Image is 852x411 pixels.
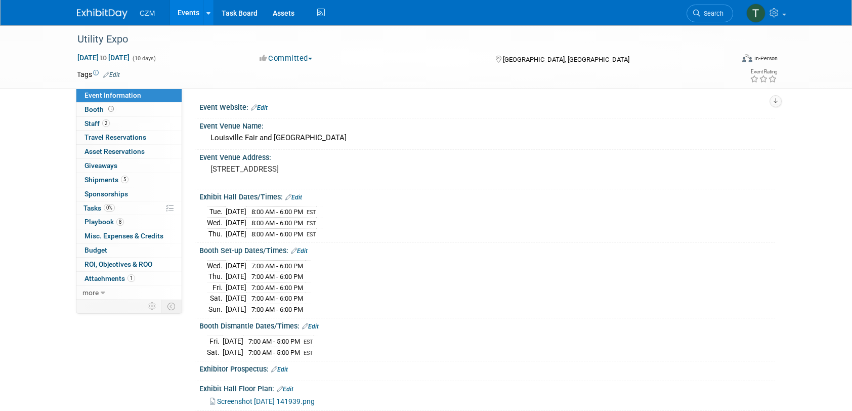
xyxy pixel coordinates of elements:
span: 7:00 AM - 6:00 PM [251,273,303,280]
img: Tyler Robinson [746,4,765,23]
td: [DATE] [226,293,246,304]
td: [DATE] [223,347,243,357]
td: [DATE] [226,218,246,229]
span: 7:00 AM - 5:00 PM [248,349,300,356]
a: Screenshot [DATE] 141939.png [210,397,315,405]
td: Wed. [207,260,226,271]
td: [DATE] [223,336,243,347]
span: to [99,54,108,62]
span: CZM [140,9,155,17]
span: Sponsorships [84,190,128,198]
span: [GEOGRAPHIC_DATA], [GEOGRAPHIC_DATA] [503,56,629,63]
div: Event Venue Address: [199,150,775,162]
a: Attachments1 [76,272,182,285]
a: Edit [291,248,308,255]
a: Event Information [76,89,182,102]
span: Staff [84,119,110,128]
td: Thu. [207,271,226,282]
div: Exhibit Hall Dates/Times: [199,189,775,202]
span: Screenshot [DATE] 141939.png [217,397,315,405]
span: [DATE] [DATE] [77,53,130,62]
a: Budget [76,243,182,257]
a: Edit [271,366,288,373]
a: Tasks0% [76,201,182,215]
td: Fri. [207,336,223,347]
div: Exhibitor Prospectus: [199,361,775,375]
span: 1 [127,274,135,282]
a: Shipments5 [76,173,182,187]
span: 5 [121,176,129,183]
a: Edit [302,323,319,330]
span: Playbook [84,218,124,226]
span: Giveaways [84,161,117,170]
a: Travel Reservations [76,131,182,144]
a: Playbook8 [76,215,182,229]
a: Staff2 [76,117,182,131]
span: Attachments [84,274,135,282]
td: Wed. [207,218,226,229]
span: 2 [102,119,110,127]
td: Sun. [207,304,226,314]
span: more [82,289,99,297]
a: Edit [103,71,120,78]
span: 7:00 AM - 6:00 PM [251,284,303,292]
td: [DATE] [226,260,246,271]
span: 8 [116,218,124,226]
div: Event Venue Name: [199,118,775,131]
td: Fri. [207,282,226,293]
div: In-Person [754,55,778,62]
button: Committed [256,53,316,64]
div: Event Format [673,53,778,68]
td: Toggle Event Tabs [161,300,182,313]
span: Budget [84,246,107,254]
a: Edit [277,386,293,393]
span: Event Information [84,91,141,99]
a: more [76,286,182,300]
span: 8:00 AM - 6:00 PM [251,230,303,238]
span: 8:00 AM - 6:00 PM [251,208,303,216]
span: 7:00 AM - 6:00 PM [251,262,303,270]
a: Sponsorships [76,187,182,201]
div: Booth Dismantle Dates/Times: [199,318,775,332]
pre: [STREET_ADDRESS] [210,165,428,174]
span: EST [304,339,313,345]
span: Asset Reservations [84,147,145,155]
a: Booth [76,103,182,116]
a: Edit [251,104,268,111]
a: Asset Reservations [76,145,182,158]
div: Booth Set-up Dates/Times: [199,243,775,256]
span: 7:00 AM - 5:00 PM [248,338,300,345]
div: Utility Expo [74,30,718,49]
td: [DATE] [226,271,246,282]
span: EST [304,350,313,356]
span: Booth not reserved yet [106,105,116,113]
img: Format-Inperson.png [742,54,752,62]
a: Misc. Expenses & Credits [76,229,182,243]
span: Tasks [83,204,115,212]
td: [DATE] [226,282,246,293]
a: Search [687,5,733,22]
div: Event Website: [199,100,775,113]
div: Exhibit Hall Floor Plan: [199,381,775,394]
a: Giveaways [76,159,182,173]
img: ExhibitDay [77,9,127,19]
td: Thu. [207,228,226,239]
span: Booth [84,105,116,113]
td: [DATE] [226,207,246,218]
span: EST [307,231,316,238]
span: Misc. Expenses & Credits [84,232,163,240]
span: EST [307,209,316,216]
td: Sat. [207,347,223,357]
td: Tags [77,69,120,79]
a: Edit [285,194,302,201]
span: ROI, Objectives & ROO [84,260,152,268]
td: [DATE] [226,228,246,239]
div: Event Rating [750,69,777,74]
a: ROI, Objectives & ROO [76,258,182,271]
span: 7:00 AM - 6:00 PM [251,295,303,302]
td: Tue. [207,207,226,218]
span: (10 days) [132,55,156,62]
span: EST [307,220,316,227]
td: [DATE] [226,304,246,314]
div: Louisville Fair and [GEOGRAPHIC_DATA] [207,130,768,146]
